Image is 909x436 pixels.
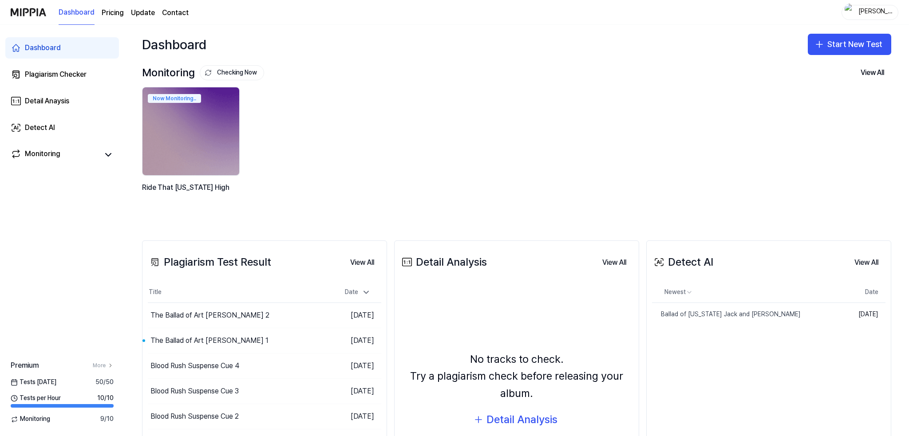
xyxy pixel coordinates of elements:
[323,354,382,379] td: [DATE]
[5,90,119,112] a: Detail Anaysis
[854,64,891,82] button: View All
[148,254,271,271] div: Plagiarism Test Result
[25,96,69,106] div: Detail Anaysis
[847,253,885,271] a: View All
[93,362,114,369] a: More
[11,394,61,403] span: Tests per Hour
[162,8,189,18] a: Contact
[131,8,155,18] a: Update
[400,254,487,271] div: Detail Analysis
[142,34,206,55] div: Dashboard
[150,386,239,397] div: Blood Rush Suspense Cue 3
[467,409,566,430] button: Detail Analysis
[11,415,50,424] span: Monitoring
[97,394,114,403] span: 10 / 10
[11,149,99,161] a: Monitoring
[808,34,891,55] button: Start New Test
[142,64,264,81] div: Monitoring
[652,310,801,319] div: Ballad of [US_STATE] Jack and [PERSON_NAME]
[148,282,323,303] th: Title
[845,4,855,21] img: profile
[11,378,56,387] span: Tests [DATE]
[102,8,124,18] button: Pricing
[25,122,55,133] div: Detect AI
[200,65,264,80] button: Checking Now
[59,0,95,25] a: Dashboard
[343,253,381,271] a: View All
[323,328,382,354] td: [DATE]
[5,37,119,59] a: Dashboard
[323,404,382,429] td: [DATE]
[858,7,893,17] div: [PERSON_NAME]
[400,351,633,402] div: No tracks to check. Try a plagiarism check before releasing your album.
[95,378,114,387] span: 50 / 50
[142,87,241,214] a: Now Monitoring..backgroundIamgeRide That [US_STATE] High
[652,254,713,271] div: Detect AI
[150,411,239,422] div: Blood Rush Suspense Cue 2
[11,360,39,371] span: Premium
[25,149,60,161] div: Monitoring
[341,285,374,299] div: Date
[150,310,269,321] div: The Ballad of Art [PERSON_NAME] 2
[595,253,633,271] a: View All
[834,282,885,303] th: Date
[323,379,382,404] td: [DATE]
[834,303,885,326] td: [DATE]
[323,303,382,328] td: [DATE]
[25,69,87,80] div: Plagiarism Checker
[150,335,269,346] div: The Ballad of Art [PERSON_NAME] 1
[847,254,885,271] button: View All
[100,415,114,424] span: 9 / 10
[25,43,61,53] div: Dashboard
[486,411,557,428] div: Detail Analysis
[652,303,834,326] a: Ballad of [US_STATE] Jack and [PERSON_NAME]
[343,254,381,271] button: View All
[5,64,119,85] a: Plagiarism Checker
[148,94,201,103] div: Now Monitoring..
[142,182,241,204] div: Ride That [US_STATE] High
[595,254,633,271] button: View All
[5,117,119,138] a: Detect AI
[842,5,898,20] button: profile[PERSON_NAME]
[150,361,239,371] div: Blood Rush Suspense Cue 4
[142,87,239,175] img: backgroundIamge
